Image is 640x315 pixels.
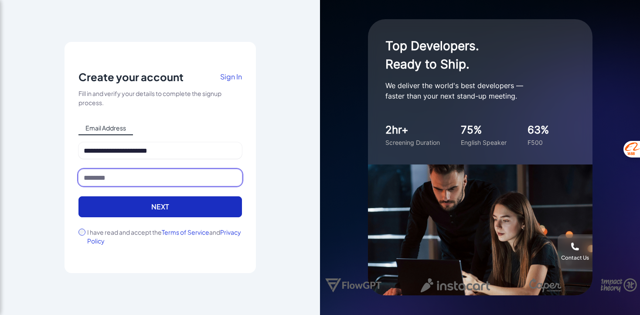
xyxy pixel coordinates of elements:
[78,89,242,107] div: Fill in and verify your details to complete the signup process.
[78,121,133,135] span: Email Address
[558,234,592,269] button: Contact Us
[78,70,184,84] p: Create your account
[87,228,242,245] label: I have read and accept the and
[561,254,589,261] div: Contact Us
[461,122,507,138] div: 75%
[220,70,242,89] a: Sign In
[78,196,242,217] button: Next
[385,138,440,147] div: Screening Duration
[461,138,507,147] div: English Speaker
[162,228,209,236] span: Terms of Service
[385,80,560,101] p: We deliver the world's best developers — faster than your next stand-up meeting.
[385,122,440,138] div: 2hr+
[385,37,560,73] h1: Top Developers. Ready to Ship.
[528,138,549,147] div: F500
[528,122,549,138] div: 63%
[220,72,242,81] span: Sign In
